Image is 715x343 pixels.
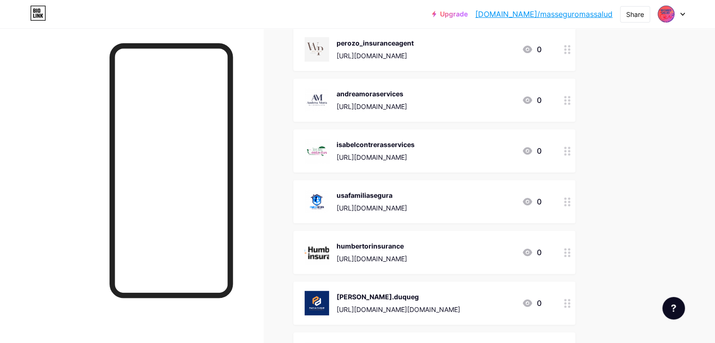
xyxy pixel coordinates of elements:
img: andreamoraservices [305,88,329,112]
img: perozo_insuranceagent [305,37,329,62]
img: masseguromassalud [657,5,675,23]
div: 0 [522,94,542,106]
div: 0 [522,247,542,258]
div: [URL][DOMAIN_NAME] [337,254,407,264]
div: 0 [522,297,542,309]
div: 0 [522,145,542,156]
img: isabelcontrerasservices [305,139,329,163]
img: humbertorinsurance [305,240,329,265]
a: Upgrade [432,10,468,18]
a: [DOMAIN_NAME]/masseguromassalud [475,8,613,20]
div: usafamiliasegura [337,190,407,200]
img: usafamiliasegura [305,189,329,214]
div: [URL][DOMAIN_NAME][DOMAIN_NAME] [337,304,460,314]
div: [URL][DOMAIN_NAME] [337,203,407,213]
div: Share [626,9,644,19]
div: andreamoraservices [337,89,407,99]
div: isabelcontrerasservices [337,140,415,149]
div: [URL][DOMAIN_NAME] [337,51,414,61]
div: humbertorinsurance [337,241,407,251]
div: [URL][DOMAIN_NAME] [337,101,407,111]
img: paola.duqueg [305,291,329,315]
div: 0 [522,196,542,207]
div: [URL][DOMAIN_NAME] [337,152,415,162]
div: perozo_insuranceagent [337,38,414,48]
div: 0 [522,44,542,55]
div: [PERSON_NAME].duqueg [337,292,460,302]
